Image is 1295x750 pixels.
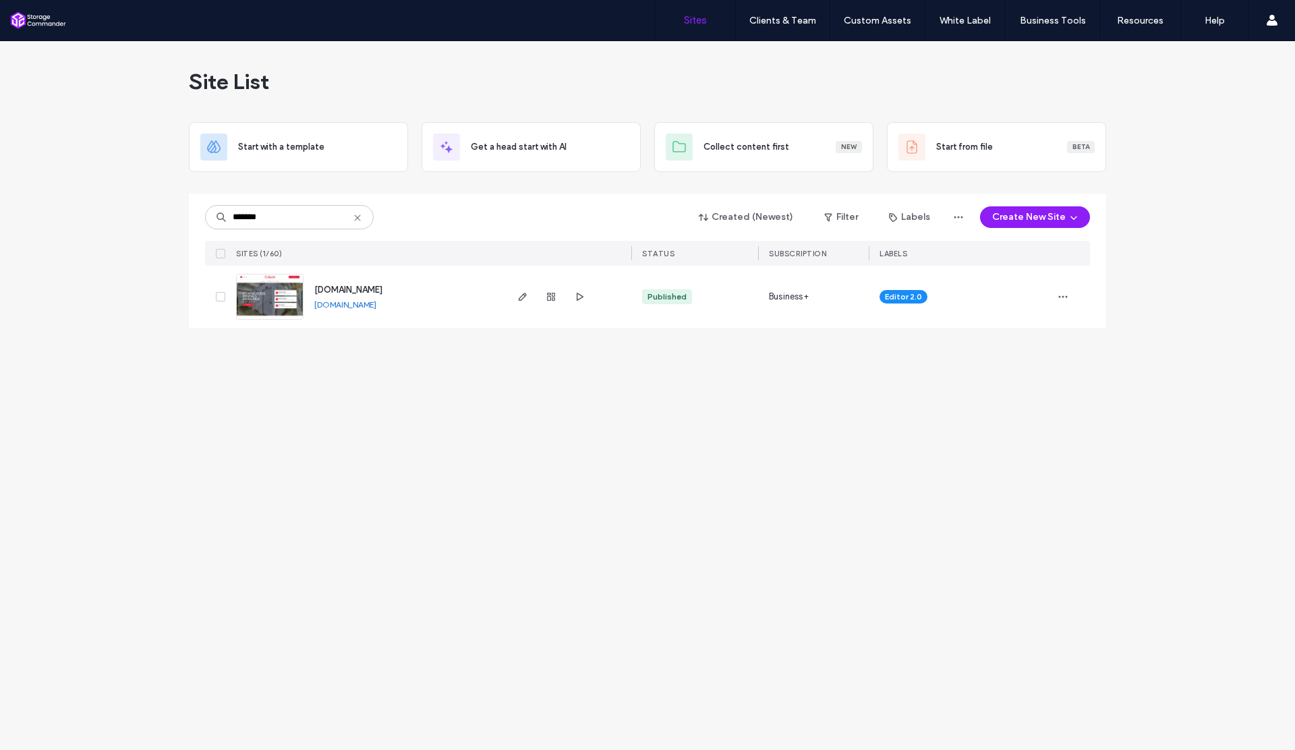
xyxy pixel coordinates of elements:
div: Collect content firstNew [654,122,873,172]
label: Help [1205,15,1225,26]
div: New [836,141,862,153]
span: LABELS [880,249,907,258]
div: Start from fileBeta [887,122,1106,172]
span: SUBSCRIPTION [769,249,826,258]
span: Start with a template [238,140,324,154]
div: Start with a template [189,122,408,172]
button: Labels [877,206,942,228]
span: Help [31,9,59,22]
span: Editor 2.0 [885,291,922,303]
button: Created (Newest) [687,206,805,228]
span: Business+ [769,290,809,304]
span: Get a head start with AI [471,140,567,154]
a: [DOMAIN_NAME] [314,285,382,295]
div: Published [647,291,687,303]
button: Create New Site [980,206,1090,228]
label: Resources [1117,15,1163,26]
span: Start from file [936,140,993,154]
div: Get a head start with AI [422,122,641,172]
span: STATUS [642,249,674,258]
label: Sites [684,14,707,26]
button: Filter [811,206,871,228]
div: Beta [1067,141,1095,153]
span: SITES (1/60) [236,249,282,258]
label: White Label [940,15,991,26]
span: Collect content first [703,140,789,154]
label: Clients & Team [749,15,816,26]
label: Custom Assets [844,15,911,26]
label: Business Tools [1020,15,1086,26]
span: Site List [189,68,269,95]
a: [DOMAIN_NAME] [314,299,376,310]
